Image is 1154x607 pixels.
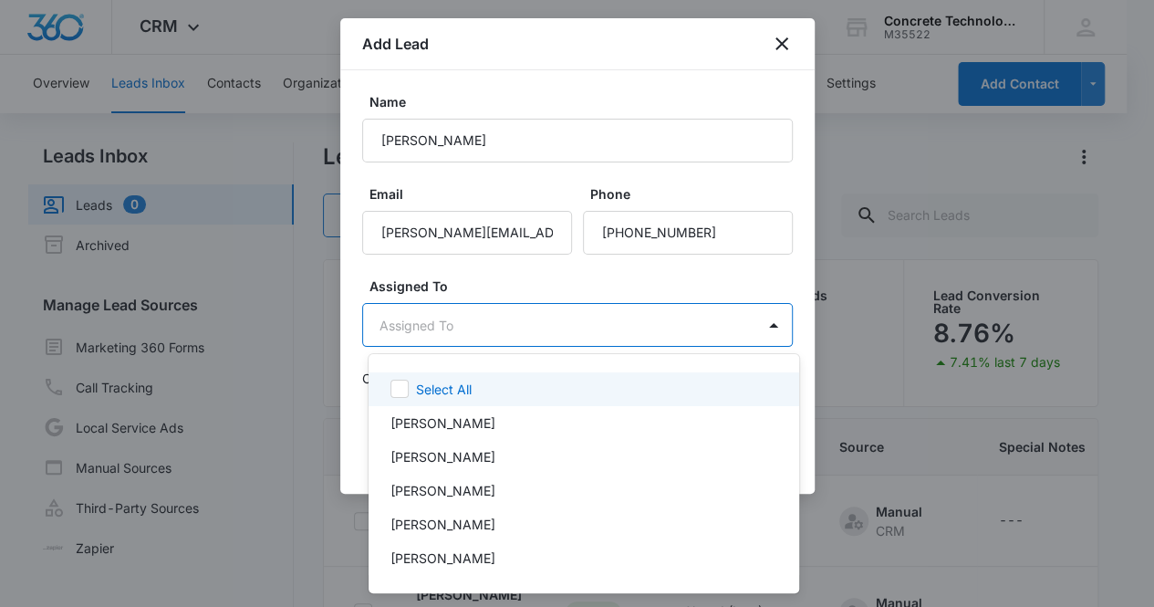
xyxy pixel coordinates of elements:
[390,481,495,500] p: [PERSON_NAME]
[390,447,495,466] p: [PERSON_NAME]
[390,413,495,433] p: [PERSON_NAME]
[390,549,495,568] p: [PERSON_NAME]
[390,515,495,534] p: [PERSON_NAME]
[416,380,472,399] p: Select All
